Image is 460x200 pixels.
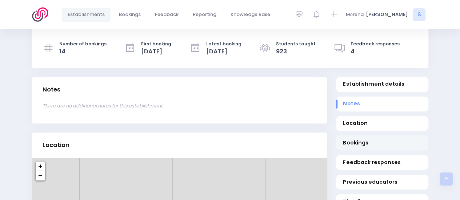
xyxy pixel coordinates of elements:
span: Knowledge Base [231,11,270,18]
img: Logo [32,7,53,22]
h3: Location [43,142,69,149]
span: Number of bookings [59,41,107,47]
span: Mōrena, [346,11,365,18]
span: 923 [276,47,316,56]
span: Bookings [119,11,141,18]
span: Latest booking [206,41,241,47]
span: Feedback responses [343,159,421,166]
p: There are no additional notes for this establishment. [43,102,316,110]
a: Notes [336,97,428,111]
h3: Notes [43,86,60,93]
a: Establishments [62,8,111,22]
span: Establishment details [343,80,421,88]
a: Location [336,116,428,131]
span: Reporting [193,11,216,18]
a: Knowledge Base [225,8,276,22]
span: Previous educators [343,178,421,186]
span: 14 [59,47,107,56]
span: S [413,8,425,21]
span: Feedback responses [351,41,400,47]
a: Establishment details [336,77,428,92]
a: Bookings [336,135,428,150]
span: Establishments [68,11,105,18]
span: First booking [141,41,171,47]
span: Feedback [155,11,179,18]
a: Previous educators [336,175,428,189]
span: Notes [343,100,421,107]
span: 4 [351,47,400,56]
a: Zoom in [36,162,45,171]
a: Reporting [187,8,223,22]
span: Bookings [343,139,421,147]
a: Feedback responses [336,155,428,170]
span: [DATE] [206,47,241,56]
a: Bookings [113,8,147,22]
span: [PERSON_NAME] [366,11,408,18]
span: Location [343,119,421,127]
a: Zoom out [36,171,45,180]
span: Students taught [276,41,316,47]
span: [DATE] [141,47,171,56]
a: Feedback [149,8,185,22]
